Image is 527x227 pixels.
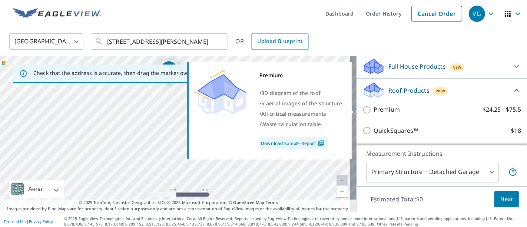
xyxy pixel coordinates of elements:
[159,60,179,83] div: Dropped pin, building 1, Residential property, 127 Parkview Dr Northlake, IL 60164
[261,121,321,128] span: Waste calculation table
[259,137,328,149] a: Download Sample Report
[508,168,517,177] span: Your report will include the primary structure and a detached garage if one exists.
[259,109,342,119] div: •
[261,89,321,96] span: 3D diagram of the roof
[4,219,53,224] p: |
[366,162,499,182] div: Primary Structure + Detached Garage
[259,88,342,98] div: •
[9,180,64,198] div: Aerial
[13,8,101,19] img: EV Logo
[4,219,27,224] a: Terms of Use
[79,200,278,206] span: © 2025 TomTom, Earthstar Geographics SIO, © 2025 Microsoft Corporation, ©
[374,105,400,114] p: Premium
[388,62,446,71] p: Full House Products
[259,98,342,109] div: •
[9,31,83,52] div: [GEOGRAPHIC_DATA]
[362,57,521,75] div: Full House ProductsNew
[259,119,342,129] div: •
[337,186,348,197] a: Current Level 20, Zoom Out
[33,70,247,76] p: Check that the address is accurate, then drag the marker over the correct structure.
[233,200,264,205] a: OpenStreetMap
[195,70,246,115] img: Premium
[261,100,342,107] span: 5 aerial images of the structure
[483,105,521,114] p: $24.25 - $75.5
[337,175,348,186] a: Current Level 20, Zoom In Disabled
[511,126,521,135] p: $18
[29,219,53,224] a: Privacy Policy
[316,140,326,147] img: Pdf Icon
[388,86,430,95] p: Roof Products
[365,191,429,207] p: Estimated Total: $0
[251,33,308,50] a: Upload Blueprint
[266,200,278,205] a: Terms
[411,6,462,22] a: Cancel Order
[261,110,326,117] span: All critical measurements
[366,149,517,158] p: Measurement Instructions
[26,180,46,198] div: Aerial
[374,126,418,135] p: QuickSquares™
[453,64,462,70] span: New
[235,33,309,50] div: OR
[436,88,445,94] span: New
[362,82,521,99] div: Roof ProductsNew
[494,191,519,208] button: Next
[259,70,342,80] div: Premium
[469,6,485,22] div: VG
[257,37,302,46] span: Upload Blueprint
[500,195,513,204] span: Next
[64,216,523,227] p: © 2025 Eagle View Technologies, Inc. and Pictometry International Corp. All Rights Reserved. Repo...
[107,31,213,52] input: Search by address or latitude-longitude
